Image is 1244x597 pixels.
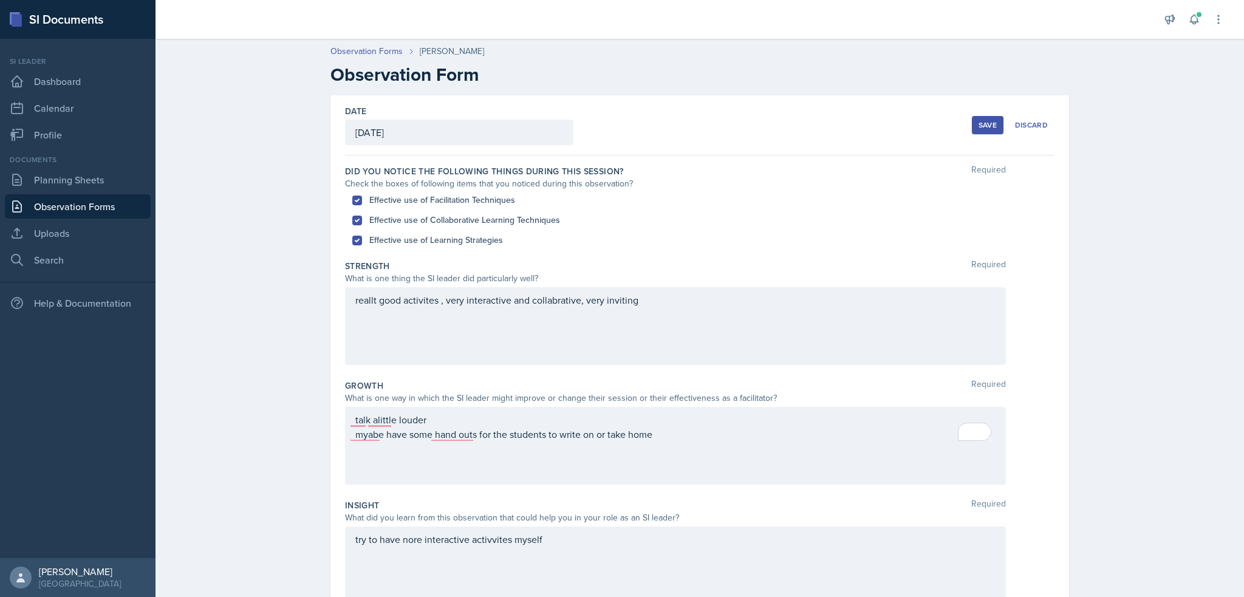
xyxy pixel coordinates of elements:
[971,260,1006,272] span: Required
[420,45,484,58] div: [PERSON_NAME]
[355,412,996,427] p: talk alittle louder
[5,69,151,94] a: Dashboard
[369,214,560,227] label: Effective use of Collaborative Learning Techniques
[345,272,1006,285] div: What is one thing the SI leader did particularly well?
[971,380,1006,392] span: Required
[39,565,121,578] div: [PERSON_NAME]
[345,511,1006,524] div: What did you learn from this observation that could help you in your role as an SI leader?
[355,532,996,547] p: try to have nore interactive activvites myself
[39,578,121,590] div: [GEOGRAPHIC_DATA]
[971,499,1006,511] span: Required
[5,56,151,67] div: Si leader
[369,234,503,247] label: Effective use of Learning Strategies
[345,392,1006,404] div: What is one way in which the SI leader might improve or change their session or their effectivene...
[5,291,151,315] div: Help & Documentation
[5,168,151,192] a: Planning Sheets
[369,194,515,206] label: Effective use of Facilitation Techniques
[355,427,996,442] p: myabe have some hand outs for the students to write on or take home
[1008,116,1054,134] button: Discard
[345,165,624,177] label: Did you notice the following things during this session?
[5,154,151,165] div: Documents
[355,293,996,307] p: reallt good activites , very interactive and collabrative, very inviting
[1015,120,1048,130] div: Discard
[5,248,151,272] a: Search
[330,45,403,58] a: Observation Forms
[979,120,997,130] div: Save
[5,221,151,245] a: Uploads
[5,96,151,120] a: Calendar
[5,123,151,147] a: Profile
[345,499,379,511] label: Insight
[5,194,151,219] a: Observation Forms
[971,165,1006,177] span: Required
[345,105,366,117] label: Date
[330,64,1069,86] h2: Observation Form
[345,260,390,272] label: Strength
[345,177,1006,190] div: Check the boxes of following items that you noticed during this observation?
[355,412,996,442] div: To enrich screen reader interactions, please activate Accessibility in Grammarly extension settings
[972,116,1003,134] button: Save
[345,380,383,392] label: Growth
